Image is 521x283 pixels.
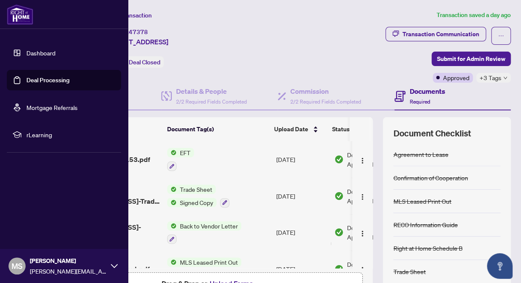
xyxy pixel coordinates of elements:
img: Document Status [334,228,344,237]
span: 2/2 Required Fields Completed [176,98,247,105]
span: View Transaction [106,12,152,19]
span: Trade Sheet [177,185,216,194]
div: Transaction Communication [402,27,479,41]
h4: Commission [290,86,361,96]
span: Document Approved [347,187,400,205]
button: Logo [356,262,369,276]
span: 47378 [129,28,148,36]
span: +3 Tags [480,73,501,83]
button: Open asap [487,253,512,279]
img: Status Icon [167,185,177,194]
h4: Details & People [176,86,247,96]
article: Transaction saved a day ago [437,10,511,20]
div: Right at Home Schedule B [393,243,462,253]
img: Logo [359,230,366,237]
a: Mortgage Referrals [26,104,78,111]
span: Document Approved [347,223,400,242]
th: Status [328,117,401,141]
button: Submit for Admin Review [431,52,511,66]
span: 2/2 Required Fields Completed [290,98,361,105]
span: Status [332,124,349,134]
span: Document Approved [347,260,400,278]
span: Required [410,98,430,105]
button: Status IconBack to Vendor Letter [167,221,241,244]
span: Submit for Admin Review [437,52,505,66]
span: [PERSON_NAME][EMAIL_ADDRESS][DOMAIN_NAME] [30,266,107,276]
span: Document Approved [347,150,400,169]
img: Logo [359,193,366,200]
th: Upload Date [270,117,328,141]
img: Status Icon [167,257,177,267]
div: RECO Information Guide [393,220,457,229]
td: [DATE] [273,214,331,251]
img: Document Status [334,155,344,164]
span: [STREET_ADDRESS] [106,37,168,47]
button: Status IconMLS Leased Print Out [167,257,241,280]
span: Signed Copy [177,198,217,207]
img: Logo [359,157,366,164]
span: Deal Closed [129,58,160,66]
td: [DATE] [273,178,331,214]
img: Status Icon [167,221,177,231]
span: MLS Leased Print Out [177,257,241,267]
span: rLearning [26,130,115,139]
button: Logo [356,225,369,239]
h4: Documents [410,86,445,96]
img: Document Status [334,191,344,201]
button: Status IconEFT [167,148,194,171]
span: EFT [177,148,194,157]
button: Transaction Communication [385,27,486,41]
div: Trade Sheet [393,267,425,276]
span: Document Checklist [393,127,471,139]
span: ellipsis [498,33,504,39]
div: MLS Leased Print Out [393,196,451,206]
span: down [503,76,507,80]
div: Agreement to Lease [393,150,448,159]
a: Dashboard [26,49,55,57]
button: Status IconTrade SheetStatus IconSigned Copy [167,185,229,208]
img: Document Status [334,264,344,274]
a: Deal Processing [26,76,69,84]
span: Upload Date [274,124,308,134]
img: Status Icon [167,198,177,207]
span: MS [12,260,23,272]
span: Approved [443,73,469,82]
div: Status: [106,56,164,68]
span: Back to Vendor Letter [177,221,241,231]
div: Confirmation of Cooperation [393,173,468,182]
img: Status Icon [167,148,177,157]
td: [DATE] [273,141,331,178]
button: Logo [356,153,369,166]
th: Document Tag(s) [164,117,270,141]
img: Logo [359,266,366,273]
span: [PERSON_NAME] [30,256,107,266]
img: logo [7,4,33,25]
button: Logo [356,189,369,203]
